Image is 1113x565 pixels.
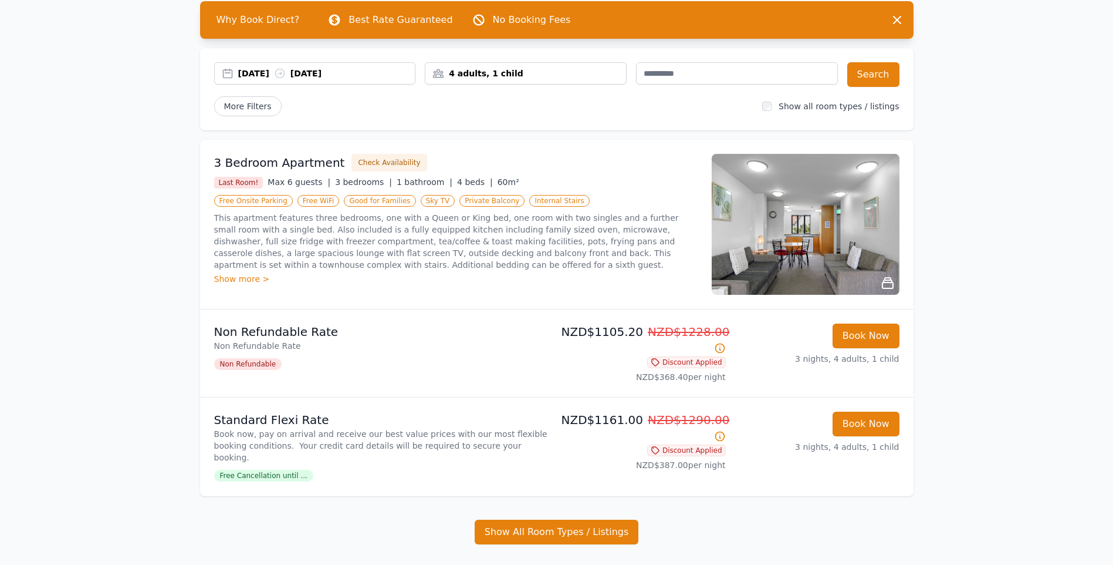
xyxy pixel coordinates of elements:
[498,177,519,187] span: 60m²
[214,412,552,428] p: Standard Flexi Rate
[344,195,415,207] span: Good for Families
[847,62,899,87] button: Search
[207,8,309,32] span: Why Book Direct?
[214,273,698,285] div: Show more >
[349,13,452,27] p: Best Rate Guaranteed
[529,195,589,207] span: Internal Stairs
[647,357,726,368] span: Discount Applied
[779,102,899,111] label: Show all room types / listings
[335,177,392,187] span: 3 bedrooms |
[397,177,452,187] span: 1 bathroom |
[735,441,899,453] p: 3 nights, 4 adults, 1 child
[421,195,455,207] span: Sky TV
[648,325,730,339] span: NZD$1228.00
[214,154,345,171] h3: 3 Bedroom Apartment
[214,340,552,352] p: Non Refundable Rate
[238,68,415,79] div: [DATE] [DATE]
[561,412,726,445] p: NZD$1161.00
[214,358,282,370] span: Non Refundable
[214,470,313,482] span: Free Cancellation until ...
[351,154,427,171] button: Check Availability
[214,324,552,340] p: Non Refundable Rate
[735,353,899,365] p: 3 nights, 4 adults, 1 child
[561,459,726,471] p: NZD$387.00 per night
[214,195,293,207] span: Free Onsite Parking
[833,412,899,436] button: Book Now
[457,177,493,187] span: 4 beds |
[268,177,330,187] span: Max 6 guests |
[493,13,571,27] p: No Booking Fees
[475,520,639,544] button: Show All Room Types / Listings
[425,68,626,79] div: 4 adults, 1 child
[561,371,726,383] p: NZD$368.40 per night
[214,212,698,271] p: This apartment features three bedrooms, one with a Queen or King bed, one room with two singles a...
[561,324,726,357] p: NZD$1105.20
[214,177,263,189] span: Last Room!
[833,324,899,348] button: Book Now
[459,195,525,207] span: Private Balcony
[648,413,730,427] span: NZD$1290.00
[214,428,552,463] p: Book now, pay on arrival and receive our best value prices with our most flexible booking conditi...
[214,96,282,116] span: More Filters
[647,445,726,456] span: Discount Applied
[297,195,340,207] span: Free WiFi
